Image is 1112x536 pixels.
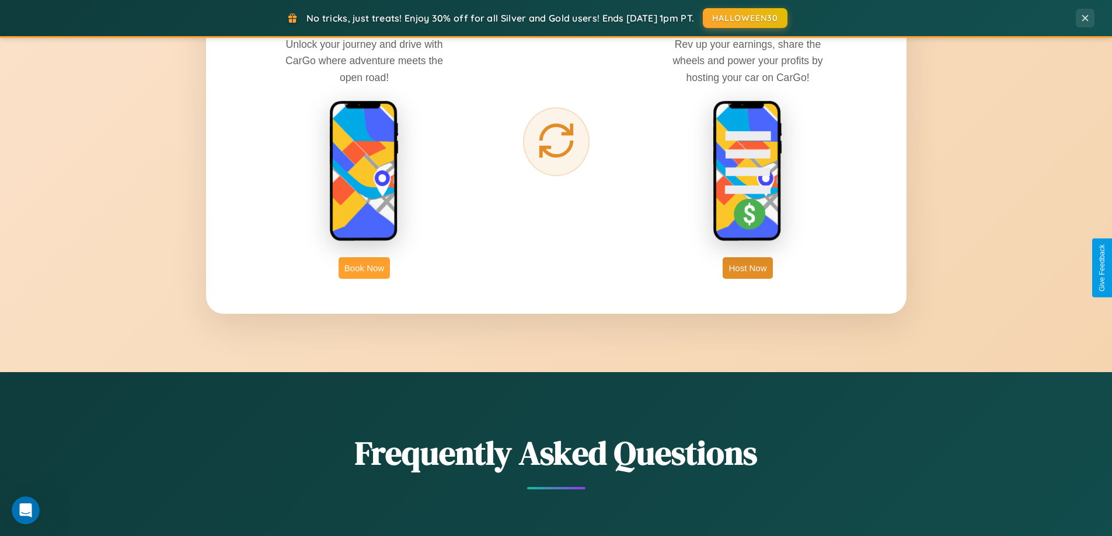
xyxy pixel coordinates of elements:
h2: Frequently Asked Questions [206,430,907,475]
button: Host Now [723,257,772,279]
div: Give Feedback [1098,244,1106,292]
p: Rev up your earnings, share the wheels and power your profits by hosting your car on CarGo! [660,36,835,85]
img: host phone [713,100,783,243]
p: Unlock your journey and drive with CarGo where adventure meets the open road! [277,36,452,85]
span: No tricks, just treats! Enjoy 30% off for all Silver and Gold users! Ends [DATE] 1pm PT. [306,12,694,24]
button: Book Now [339,257,390,279]
iframe: Intercom live chat [12,496,40,524]
button: HALLOWEEN30 [703,8,787,28]
img: rent phone [329,100,399,243]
